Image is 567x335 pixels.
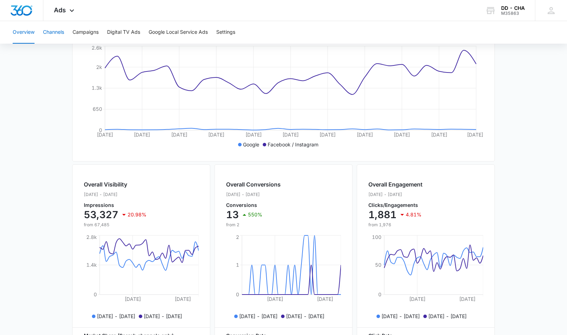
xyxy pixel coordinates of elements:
tspan: 0 [236,291,239,297]
tspan: [DATE] [394,132,410,138]
h2: Overall Engagement [368,180,423,189]
tspan: [DATE] [97,132,113,138]
p: Clicks/Engagements [368,203,423,208]
tspan: 0 [378,291,381,297]
p: from 1,976 [368,222,423,228]
p: [DATE] - [DATE] [144,312,182,320]
tspan: 50 [375,262,381,268]
p: [DATE] - [DATE] [239,312,278,320]
button: Settings [216,21,235,44]
div: account name [501,5,525,11]
tspan: [DATE] [319,132,336,138]
tspan: [DATE] [245,132,262,138]
p: [DATE] - [DATE] [226,191,281,198]
p: [DATE] - [DATE] [84,191,147,198]
tspan: [DATE] [317,296,333,302]
p: [DATE] - [DATE] [428,312,467,320]
tspan: 2.6k [92,45,102,51]
tspan: [DATE] [459,296,475,302]
tspan: [DATE] [125,296,141,302]
tspan: 100 [372,234,381,240]
tspan: 2.8k [86,234,97,240]
button: Digital TV Ads [107,21,140,44]
p: Google [243,141,259,148]
button: Google Local Service Ads [149,21,208,44]
button: Overview [13,21,35,44]
tspan: 1 [236,262,239,268]
tspan: [DATE] [357,132,373,138]
tspan: [DATE] [267,296,283,302]
p: from 67,485 [84,222,147,228]
button: Campaigns [73,21,99,44]
p: 53,327 [84,209,118,220]
p: [DATE] - [DATE] [368,191,423,198]
tspan: 2k [96,64,102,70]
p: 1,881 [368,209,397,220]
p: Impressions [84,203,147,208]
tspan: [DATE] [208,132,224,138]
span: Ads [54,6,66,14]
p: Conversions [226,203,281,208]
p: 4.81% [406,212,422,217]
tspan: 1.4k [86,262,97,268]
tspan: 0 [94,291,97,297]
tspan: 650 [93,106,102,112]
h2: Overall Conversions [226,180,281,189]
h2: Overall Visibility [84,180,147,189]
tspan: 1.3k [92,85,102,91]
tspan: [DATE] [134,132,150,138]
tspan: [DATE] [431,132,447,138]
tspan: [DATE] [175,296,191,302]
tspan: [DATE] [282,132,299,138]
p: Facebook / Instagram [268,141,318,148]
p: from 2 [226,222,281,228]
button: Channels [43,21,64,44]
p: [DATE] - [DATE] [381,312,420,320]
tspan: 0 [99,127,102,133]
tspan: 2 [236,234,239,240]
tspan: [DATE] [409,296,425,302]
p: [DATE] - [DATE] [97,312,135,320]
p: 20.98% [127,212,147,217]
p: 13 [226,209,239,220]
div: account id [501,11,525,16]
p: [DATE] - [DATE] [286,312,324,320]
tspan: [DATE] [467,132,483,138]
tspan: [DATE] [171,132,187,138]
p: 550% [248,212,262,217]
